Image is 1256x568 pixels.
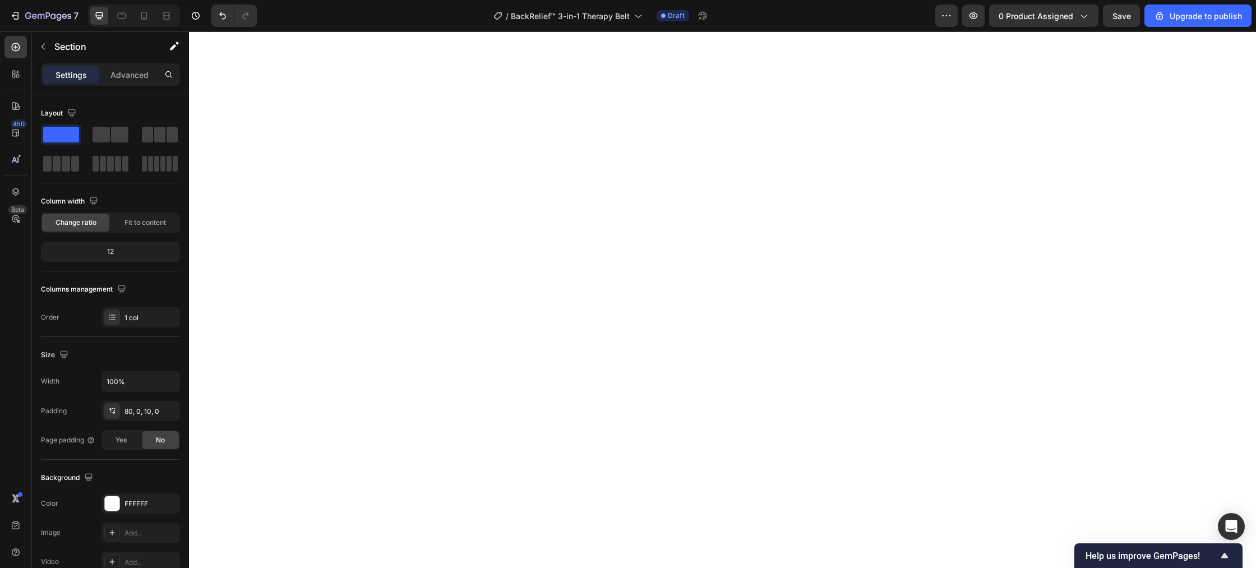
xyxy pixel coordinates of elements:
div: Undo/Redo [211,4,257,27]
span: 0 product assigned [999,10,1073,22]
div: Color [41,498,58,509]
div: Add... [124,528,177,538]
div: Size [41,348,71,363]
div: 12 [43,244,178,260]
div: Order [41,312,59,322]
span: Draft [668,11,685,21]
span: Save [1112,11,1131,21]
button: Show survey - Help us improve GemPages! [1086,549,1231,562]
input: Auto [102,371,179,391]
div: Upgrade to publish [1154,10,1242,22]
div: 80, 0, 10, 0 [124,407,177,417]
div: Page padding [41,435,95,445]
div: Video [41,557,59,567]
p: Advanced [110,69,149,81]
button: Save [1103,4,1140,27]
div: Beta [8,205,27,214]
div: 1 col [124,313,177,323]
button: 0 product assigned [989,4,1098,27]
p: Section [54,40,146,53]
span: BackRelief™ 3-in-1 Therapy Belt [511,10,630,22]
span: Change ratio [56,218,96,228]
span: Fit to content [124,218,166,228]
span: / [506,10,509,22]
div: 450 [11,119,27,128]
div: FFFFFF [124,499,177,509]
div: Padding [41,406,67,416]
button: Upgrade to publish [1144,4,1252,27]
p: 7 [73,9,78,22]
div: Image [41,528,61,538]
button: 7 [4,4,84,27]
span: No [156,435,165,445]
div: Add... [124,557,177,567]
p: Settings [56,69,87,81]
span: Yes [116,435,127,445]
iframe: Design area [189,31,1256,568]
div: Column width [41,194,100,209]
div: Layout [41,106,78,121]
div: Width [41,376,59,386]
div: Background [41,470,95,486]
div: Columns management [41,282,128,297]
div: Open Intercom Messenger [1218,513,1245,540]
span: Help us improve GemPages! [1086,551,1218,561]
